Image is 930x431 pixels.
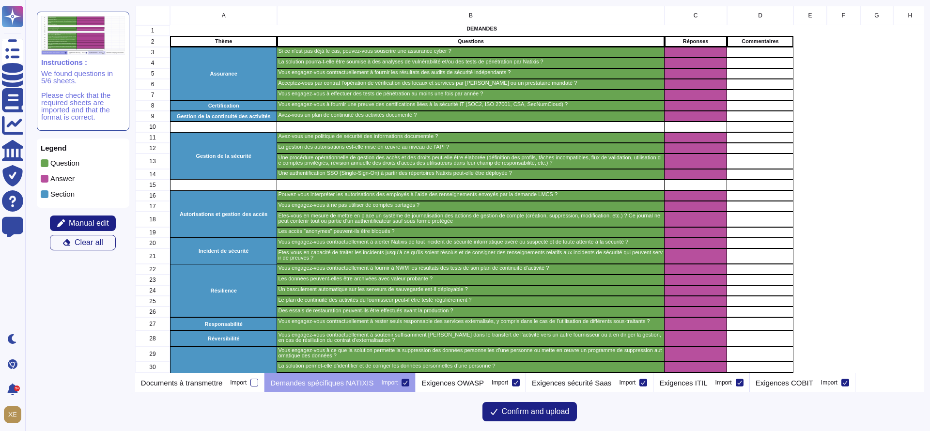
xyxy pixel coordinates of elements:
[729,39,791,44] p: Commentaires
[278,70,663,75] p: Vous engagez-vous contractuellement à fournir les résultats des audits de sécurité indépendants ?
[135,201,170,212] div: 17
[666,39,725,44] p: Réponses
[278,59,663,64] p: La solution pourra-t-elle être soumise à des analyses de vulnérabilité et/ou des tests de pénétra...
[381,380,398,385] div: Import
[659,379,707,386] p: Exigences ITIL
[171,322,276,327] p: Responsabilité
[502,408,570,416] span: Confirm and upload
[135,331,170,346] div: 28
[135,238,170,248] div: 20
[715,380,732,385] div: Import
[278,319,663,324] p: Vous engagez-vous contractuellement à rester seuls responsable des services externalisés, y compr...
[171,154,276,159] p: Gestion de la sécurité
[492,380,508,385] div: Import
[841,13,845,18] span: F
[50,159,79,167] p: Question
[171,103,276,108] p: Certification
[50,175,75,182] p: Answer
[135,111,170,122] div: 9
[135,58,170,68] div: 4
[171,336,276,341] p: Réversibilité
[171,248,276,254] p: Incident de sécurité
[14,385,20,391] div: 9+
[135,227,170,238] div: 19
[135,79,170,90] div: 6
[278,91,663,96] p: Vous engagez-vous à effectuer des tests de pénétration au moins une fois par année ?
[41,16,125,55] img: instruction
[758,13,762,18] span: D
[808,13,812,18] span: E
[278,229,663,234] p: Les accès "anonymes" peuvent-ils être bloqués ?
[278,80,663,86] p: Acceptez-vous par contrat l’opération de vérification des locaux et services par [PERSON_NAME] ou...
[694,13,698,18] span: C
[421,379,484,386] p: Exigences OWASP
[278,250,663,261] p: Etes-vous en capacité de traiter les incidents jusqu’à ce qu’ils soient résolus et de consigner d...
[278,287,663,292] p: Un basculement automatique sur les serveurs de sauvegarde est-il déployable ?
[135,36,170,47] div: 2
[619,380,635,385] div: Import
[171,288,276,293] p: Résilience
[4,406,21,423] img: user
[482,402,577,421] button: Confirm and upload
[279,39,662,44] p: Questions
[75,239,103,246] span: Clear all
[171,26,792,31] p: DEMANDES
[532,379,611,386] p: Exigences sécurité Saas
[135,346,170,362] div: 29
[69,219,109,227] span: Manual edit
[171,71,276,77] p: Assurance
[278,112,663,118] p: Avez-vous un plan de continuité des activités documenté ?
[50,235,116,250] button: Clear all
[135,143,170,154] div: 12
[278,170,663,176] p: Une authentification SSO (Single-Sign-On) à partir des répertoires Natixis peut-elle être déployée ?
[278,202,663,208] p: Vous engagez-vous à ne pas utiliser de comptes partagés ?
[135,317,170,331] div: 27
[135,90,170,100] div: 7
[50,190,75,198] p: Section
[141,379,222,386] p: Documents à transmettre
[41,59,125,66] p: Instructions :
[135,307,170,317] div: 26
[135,132,170,143] div: 11
[756,379,813,386] p: Exigences COBIT
[278,265,663,271] p: Vous engagez-vous contractuellement à fournir à NWM les résultats des tests de son plan de contin...
[135,100,170,111] div: 8
[50,215,116,231] button: Manual edit
[278,134,663,139] p: Avez-vous une politique de sécurité des informations documentée ?
[135,68,170,79] div: 5
[171,114,276,119] p: Gestion de la continuité des activités
[278,213,663,224] p: Etes-vous en mesure de mettre en place un système de journalisation des actions de gestion de com...
[135,25,170,36] div: 1
[874,13,879,18] span: G
[278,192,663,197] p: Pouvez-vous interpréter les autorisations des employés à l’aide des renseignements envoyés par la...
[230,380,247,385] div: Import
[278,144,663,150] p: La gestion des autorisations est-elle mise en œuvre au niveau de l’API ?
[278,297,663,303] p: Le plan de continuité des activités du fournisseur peut-il être testé régulièrement ?
[135,296,170,307] div: 25
[135,212,170,227] div: 18
[908,13,912,18] span: H
[135,154,170,169] div: 13
[135,122,170,132] div: 10
[135,169,170,180] div: 14
[270,379,373,386] p: Demandes spécifiques NATIXIS
[172,39,275,44] p: Thème
[41,70,125,121] p: We found questions in 5/6 sheets. Please check that the required sheets are imported and that the...
[135,190,170,201] div: 16
[469,13,473,18] span: B
[135,6,924,373] div: grid
[278,348,663,358] p: Vous engagez-vous à ce que la solution permette la suppression des données personnelles d’une per...
[41,144,125,152] p: Legend
[135,362,170,372] div: 30
[278,332,663,343] p: Vous engagez-vous contractuellement à soutenir suffisamment [PERSON_NAME] dans le transfert de l’...
[278,102,663,107] p: Vous engagez-vous à fournir une preuve des certifications liées à la sécurité IT (SOC2, ISO 27001...
[278,239,663,245] p: Vous engagez-vous contractuellement à alerter Natixis de tout incident de sécurité informatique a...
[821,380,837,385] div: Import
[278,308,663,313] p: Des essais de restauration peuvent-ils être effectués avant la production ?
[278,363,663,369] p: La solution permet-elle d’identifier et de corriger les données personnelles d’une personne ?
[135,285,170,296] div: 24
[135,275,170,285] div: 23
[135,264,170,275] div: 22
[171,212,276,217] p: Autorisations et gestion des accès
[135,372,170,383] div: 31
